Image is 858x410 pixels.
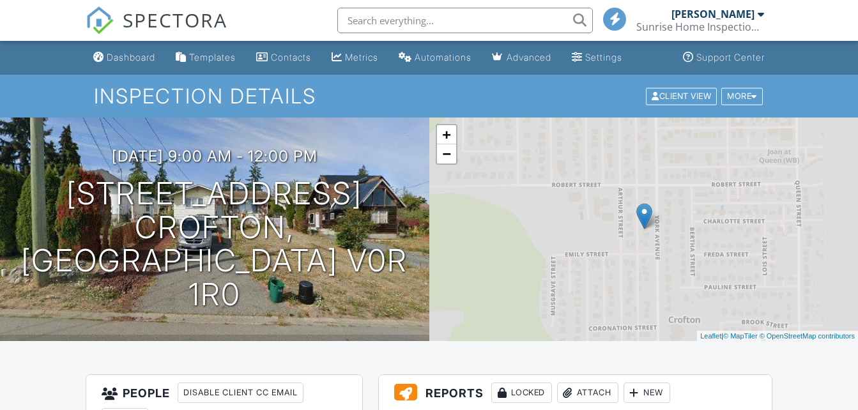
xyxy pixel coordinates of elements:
[585,52,622,63] div: Settings
[271,52,311,63] div: Contacts
[437,144,456,163] a: Zoom out
[88,46,160,70] a: Dashboard
[557,383,618,403] div: Attach
[678,46,770,70] a: Support Center
[721,87,763,105] div: More
[345,52,378,63] div: Metrics
[86,6,114,34] img: The Best Home Inspection Software - Spectora
[700,332,721,340] a: Leaflet
[189,52,236,63] div: Templates
[112,148,318,165] h3: [DATE] 9:00 am - 12:00 pm
[326,46,383,70] a: Metrics
[723,332,758,340] a: © MapTiler
[697,331,858,342] div: |
[171,46,241,70] a: Templates
[86,17,227,44] a: SPECTORA
[178,383,303,403] div: Disable Client CC Email
[760,332,855,340] a: © OpenStreetMap contributors
[437,125,456,144] a: Zoom in
[636,20,764,33] div: Sunrise Home Inspections Ltd.
[491,383,552,403] div: Locked
[487,46,556,70] a: Advanced
[507,52,551,63] div: Advanced
[20,177,409,312] h1: [STREET_ADDRESS] Crofton, [GEOGRAPHIC_DATA] V0R 1R0
[645,91,720,100] a: Client View
[624,383,670,403] div: New
[567,46,627,70] a: Settings
[107,52,155,63] div: Dashboard
[671,8,755,20] div: [PERSON_NAME]
[394,46,477,70] a: Automations (Basic)
[123,6,227,33] span: SPECTORA
[251,46,316,70] a: Contacts
[646,87,717,105] div: Client View
[337,8,593,33] input: Search everything...
[94,85,764,107] h1: Inspection Details
[415,52,471,63] div: Automations
[696,52,765,63] div: Support Center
